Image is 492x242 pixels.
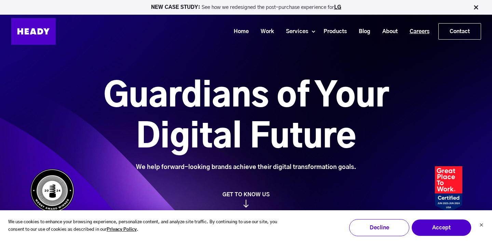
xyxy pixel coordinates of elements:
[277,25,312,38] a: Services
[11,18,56,45] img: Heady_Logo_Web-01 (1)
[225,25,252,38] a: Home
[435,166,462,213] img: Heady_2023_Certification_Badge
[334,5,341,10] a: LG
[151,5,202,10] strong: NEW CASE STUDY:
[243,200,249,208] img: arrow_down
[401,25,433,38] a: Careers
[439,24,481,39] a: Contact
[65,76,427,158] h1: Guardians of Your Digital Future
[315,25,350,38] a: Products
[252,25,277,38] a: Work
[3,5,489,10] p: See how we redesigned the post-purchase experience for
[65,163,427,171] div: We help forward-looking brands achieve their digital transformation goals.
[349,219,409,236] button: Decline
[350,25,374,38] a: Blog
[8,218,287,234] p: We use cookies to enhance your browsing experience, personalize content, and analyze site traffic...
[63,23,481,40] div: Navigation Menu
[411,219,471,236] button: Accept
[374,25,401,38] a: About
[107,226,137,234] a: Privacy Policy
[479,222,483,229] button: Dismiss cookie banner
[30,169,74,213] img: Heady_WebbyAward_Winner-4
[473,4,479,11] img: Close Bar
[27,191,466,208] a: GET TO KNOW US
